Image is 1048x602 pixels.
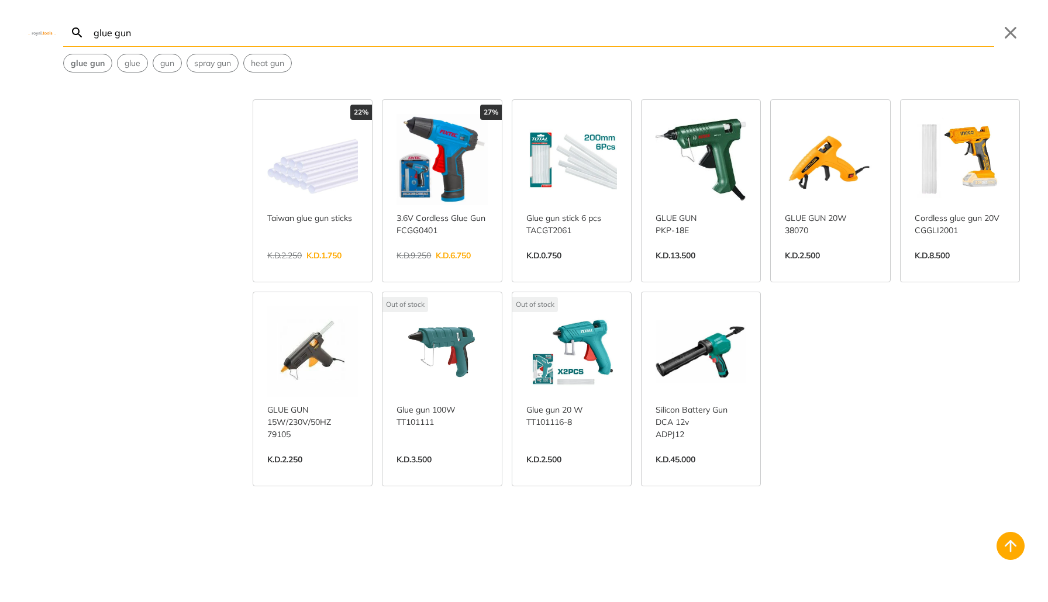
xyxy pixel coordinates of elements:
[125,57,140,70] span: glue
[153,54,182,72] div: Suggestion: gun
[28,30,56,35] img: Close
[480,105,502,120] div: 27%
[1001,537,1020,555] svg: Back to top
[350,105,372,120] div: 22%
[118,54,147,72] button: Select suggestion: glue
[1001,23,1020,42] button: Close
[153,54,181,72] button: Select suggestion: gun
[997,532,1025,560] button: Back to top
[187,54,238,72] button: Select suggestion: spray gun
[70,26,84,40] svg: Search
[251,57,284,70] span: heat gun
[160,57,174,70] span: gun
[512,297,558,312] div: Out of stock
[63,54,112,72] div: Suggestion: glue gun
[187,54,239,72] div: Suggestion: spray gun
[194,57,231,70] span: spray gun
[117,54,148,72] div: Suggestion: glue
[244,54,291,72] button: Select suggestion: heat gun
[64,54,112,72] button: Select suggestion: glue gun
[91,19,994,46] input: Search…
[382,297,428,312] div: Out of stock
[243,54,292,72] div: Suggestion: heat gun
[71,58,105,68] strong: glue gun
